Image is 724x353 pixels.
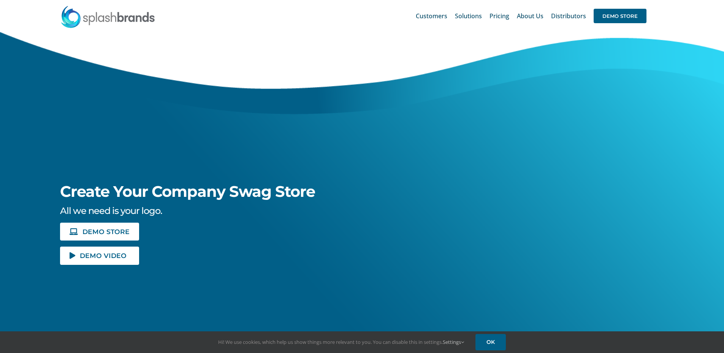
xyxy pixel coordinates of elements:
[455,13,482,19] span: Solutions
[60,223,139,241] a: DEMO STORE
[60,182,315,201] span: Create Your Company Swag Store
[594,9,646,23] span: DEMO STORE
[551,13,586,19] span: Distributors
[60,205,162,216] span: All we need is your logo.
[80,252,127,259] span: DEMO VIDEO
[218,339,464,345] span: Hi! We use cookies, which help us show things more relevant to you. You can disable this in setti...
[60,5,155,28] img: SplashBrands.com Logo
[416,13,447,19] span: Customers
[594,4,646,28] a: DEMO STORE
[416,4,646,28] nav: Main Menu
[475,334,506,350] a: OK
[490,4,509,28] a: Pricing
[517,13,543,19] span: About Us
[490,13,509,19] span: Pricing
[82,228,130,235] span: DEMO STORE
[551,4,586,28] a: Distributors
[416,4,447,28] a: Customers
[443,339,464,345] a: Settings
